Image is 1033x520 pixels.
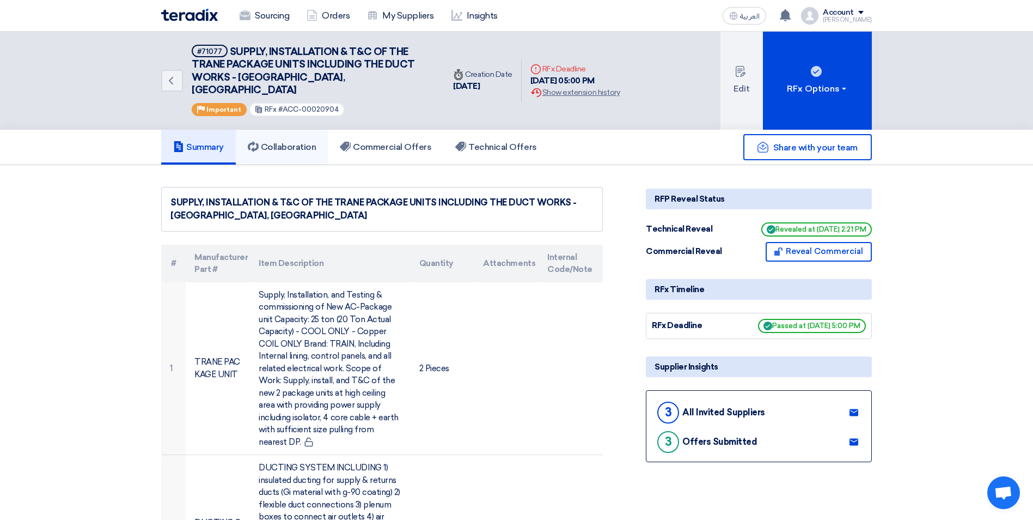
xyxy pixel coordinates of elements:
div: Supplier Insights [646,356,872,377]
h5: Commercial Offers [340,142,431,153]
div: Creation Date [453,69,512,80]
button: RFx Options [763,32,872,130]
div: [PERSON_NAME] [823,17,872,23]
h5: Collaboration [248,142,316,153]
span: #ACC-00020904 [278,105,339,113]
th: Internal Code/Note [539,245,603,282]
div: RFP Reveal Status [646,189,872,209]
a: Commercial Offers [328,130,443,165]
span: Revealed at [DATE] 2:21 PM [761,222,872,237]
th: Item Description [250,245,410,282]
th: Quantity [411,245,475,282]
a: Summary [161,130,236,165]
h5: Summary [173,142,224,153]
a: My Suppliers [358,4,442,28]
span: العربية [740,13,760,20]
span: RFx [265,105,277,113]
span: Important [206,106,241,113]
div: Commercial Reveal [646,245,728,258]
td: 1 [161,282,186,455]
div: SUPPLY, INSTALLATION & T&C OF THE TRANE PACKAGE UNITS INCLUDING THE DUCT WORKS - [GEOGRAPHIC_DATA... [170,196,594,222]
div: Show extension history [530,87,620,98]
button: Reveal Commercial [766,242,872,262]
a: Insights [443,4,506,28]
th: Manufacturer Part # [186,245,250,282]
h5: SUPPLY, INSTALLATION & T&C OF THE TRANE PACKAGE UNITS INCLUDING THE DUCT WORKS - HAIFA MALL, JEDDAH [192,45,431,97]
div: [DATE] 05:00 PM [530,75,620,87]
th: # [161,245,186,282]
span: Passed at [DATE] 5:00 PM [758,319,866,333]
div: Offers Submitted [682,437,757,447]
button: العربية [723,7,766,25]
div: Account [823,8,854,17]
th: Attachments [474,245,539,282]
td: 2 Pieces [411,282,475,455]
div: Technical Reveal [646,223,728,235]
a: Sourcing [231,4,298,28]
img: profile_test.png [801,7,818,25]
div: All Invited Suppliers [682,407,765,418]
button: Edit [720,32,763,130]
div: RFx Options [787,82,848,95]
div: RFx Timeline [646,279,872,300]
div: RFx Deadline [652,319,734,332]
img: Teradix logo [161,9,218,21]
div: #71077 [197,48,222,55]
div: RFx Deadline [530,63,620,75]
a: Orders [298,4,358,28]
td: TRANE PACKAGE UNIT [186,282,250,455]
span: SUPPLY, INSTALLATION & T&C OF THE TRANE PACKAGE UNITS INCLUDING THE DUCT WORKS - [GEOGRAPHIC_DATA... [192,46,415,96]
a: Open chat [987,476,1020,509]
td: Supply, Installation, and Testing & commissioning of New AC-Package unit Capacity: 25 ton (20 Ton... [250,282,410,455]
span: Share with your team [773,142,858,153]
a: Collaboration [236,130,328,165]
div: 3 [657,402,679,424]
a: Technical Offers [443,130,548,165]
div: 3 [657,431,679,453]
div: [DATE] [453,80,512,93]
h5: Technical Offers [455,142,536,153]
